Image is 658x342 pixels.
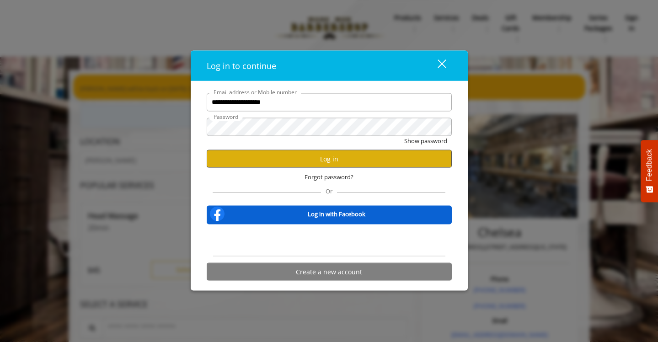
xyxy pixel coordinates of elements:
[321,187,337,195] span: Or
[641,140,658,202] button: Feedback - Show survey
[305,172,353,182] span: Forgot password?
[209,112,243,121] label: Password
[421,56,452,75] button: close dialog
[645,149,653,181] span: Feedback
[427,59,445,73] div: close dialog
[208,205,226,223] img: facebook-logo
[308,209,365,219] b: Log in with Facebook
[207,150,452,168] button: Log in
[207,118,452,136] input: Password
[404,136,447,145] button: Show password
[207,263,452,281] button: Create a new account
[207,60,276,71] span: Log in to continue
[283,230,375,251] iframe: Sign in with Google Button
[209,87,301,96] label: Email address or Mobile number
[207,93,452,111] input: Email address or Mobile number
